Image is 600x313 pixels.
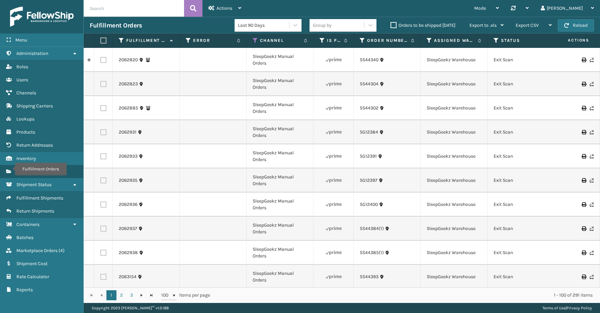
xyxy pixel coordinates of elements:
td: SleepGeekz Manual Orders [247,241,314,265]
a: SG12391 [360,153,377,160]
img: logo [10,7,74,27]
span: Rate Calculator [16,274,49,280]
i: Never Shipped [590,82,594,86]
span: Return Shipments [16,208,54,214]
span: Return Addresses [16,142,53,148]
a: SS44340 [360,57,378,63]
a: 3 [126,290,137,300]
i: Never Shipped [590,250,594,255]
td: Exit Scan [488,192,554,217]
a: SG12384 [360,129,378,136]
td: SleepGeekz Warehouse [421,96,488,120]
td: SleepGeekz Manual Orders [247,96,314,120]
div: Group by [313,22,332,29]
a: SS44304 [360,81,378,87]
div: Last 90 Days [238,22,290,29]
label: Order Number [367,37,408,44]
div: | [542,303,592,313]
span: Lookups [16,116,34,122]
i: Print Label [582,275,586,279]
a: Privacy Policy [567,306,592,310]
span: ( 4 ) [59,248,65,253]
span: Actions [547,35,593,46]
a: SS44302 [360,105,378,111]
td: Exit Scan [488,96,554,120]
a: Go to the next page [137,290,147,300]
span: Go to the next page [139,293,144,298]
a: 1 [106,290,116,300]
td: SleepGeekz Warehouse [421,144,488,168]
label: Is Prime [327,37,341,44]
td: SleepGeekz Manual Orders [247,144,314,168]
span: Shipping Carriers [16,103,53,109]
span: Menu [15,37,27,43]
i: Print Label [582,58,586,62]
i: Never Shipped [590,130,594,135]
td: Exit Scan [488,48,554,72]
span: Users [16,77,28,83]
i: Print Label [582,82,586,86]
span: Mode [474,5,486,11]
a: SS44393 [360,273,378,280]
span: Actions [217,5,232,11]
i: Print Label [582,106,586,110]
td: SleepGeekz Warehouse [421,265,488,289]
span: Containers [16,222,39,227]
td: SleepGeekz Manual Orders [247,120,314,144]
label: Error [193,37,234,44]
i: Never Shipped [590,202,594,207]
a: 2062820 [119,57,138,63]
i: Print Label [582,202,586,207]
h3: Fulfillment Orders [90,21,142,29]
td: SleepGeekz Manual Orders [247,192,314,217]
span: Export to .xls [469,22,497,28]
a: 2062936 [119,201,138,208]
label: Channel [260,37,301,44]
span: Fulfillment Shipments [16,195,63,201]
a: 2062938 [119,249,138,256]
span: Products [16,129,35,135]
a: 2062823 [119,81,138,87]
td: SleepGeekz Warehouse [421,168,488,192]
i: Never Shipped [590,154,594,159]
label: Assigned Warehouse [434,37,475,44]
span: Shipment Cost [16,261,48,266]
span: Inventory [16,156,36,161]
i: Print Label [582,154,586,159]
td: SleepGeekz Warehouse [421,241,488,265]
a: SG12400 [360,201,378,208]
a: Go to the last page [147,290,157,300]
span: Batches [16,235,33,240]
label: Status [501,37,541,44]
td: Exit Scan [488,241,554,265]
button: Reload [558,19,594,31]
span: Fulfillment Orders [16,169,54,174]
i: Print Label [582,130,586,135]
i: Never Shipped [590,226,594,231]
a: 2 [116,290,126,300]
i: Never Shipped [590,106,594,110]
a: 2063154 [119,273,137,280]
label: Orders to be shipped [DATE] [391,22,455,28]
td: SleepGeekz Manual Orders [247,265,314,289]
td: SleepGeekz Warehouse [421,72,488,96]
span: Roles [16,64,28,70]
td: Exit Scan [488,217,554,241]
td: SleepGeekz Manual Orders [247,48,314,72]
i: Print Label [582,250,586,255]
span: Marketplace Orders [16,248,58,253]
a: 2062933 [119,153,138,160]
td: Exit Scan [488,265,554,289]
a: 2062885 [119,105,138,111]
i: Never Shipped [590,178,594,183]
td: SleepGeekz Manual Orders [247,72,314,96]
a: 2062935 [119,177,138,184]
div: 1 - 100 of 291 items [220,292,593,299]
span: Reports [16,287,33,293]
td: SleepGeekz Warehouse [421,217,488,241]
td: Exit Scan [488,144,554,168]
td: SleepGeekz Manual Orders [247,217,314,241]
a: SG12397 [360,177,377,184]
span: Administration [16,51,48,56]
label: Fulfillment Order Id [126,37,167,44]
